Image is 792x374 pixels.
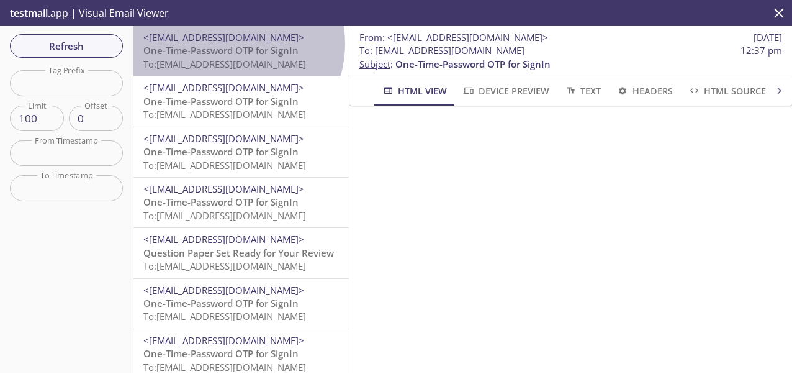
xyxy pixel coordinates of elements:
[133,279,349,329] div: <[EMAIL_ADDRESS][DOMAIN_NAME]>One-Time-Password OTP for SignInTo:[EMAIL_ADDRESS][DOMAIN_NAME]
[143,209,306,222] span: To: [EMAIL_ADDRESS][DOMAIN_NAME]
[143,58,306,70] span: To: [EMAIL_ADDRESS][DOMAIN_NAME]
[395,58,551,70] span: One-Time-Password OTP for SignIn
[359,31,382,43] span: From
[143,347,299,360] span: One-Time-Password OTP for SignIn
[20,38,113,54] span: Refresh
[359,44,524,57] span: : [EMAIL_ADDRESS][DOMAIN_NAME]
[143,334,304,347] span: <[EMAIL_ADDRESS][DOMAIN_NAME]>
[143,310,306,322] span: To: [EMAIL_ADDRESS][DOMAIN_NAME]
[143,44,299,57] span: One-Time-Password OTP for SignIn
[688,83,766,99] span: HTML Source
[143,260,306,272] span: To: [EMAIL_ADDRESS][DOMAIN_NAME]
[143,81,304,94] span: <[EMAIL_ADDRESS][DOMAIN_NAME]>
[359,44,370,57] span: To
[616,83,672,99] span: Headers
[143,108,306,121] span: To: [EMAIL_ADDRESS][DOMAIN_NAME]
[143,145,299,158] span: One-Time-Password OTP for SignIn
[382,83,447,99] span: HTML View
[359,31,548,44] span: :
[143,284,304,296] span: <[EMAIL_ADDRESS][DOMAIN_NAME]>
[740,44,782,57] span: 12:37 pm
[133,26,349,76] div: <[EMAIL_ADDRESS][DOMAIN_NAME]>One-Time-Password OTP for SignInTo:[EMAIL_ADDRESS][DOMAIN_NAME]
[462,83,549,99] span: Device Preview
[143,361,306,373] span: To: [EMAIL_ADDRESS][DOMAIN_NAME]
[133,76,349,126] div: <[EMAIL_ADDRESS][DOMAIN_NAME]>One-Time-Password OTP for SignInTo:[EMAIL_ADDRESS][DOMAIN_NAME]
[10,34,123,58] button: Refresh
[133,178,349,227] div: <[EMAIL_ADDRESS][DOMAIN_NAME]>One-Time-Password OTP for SignInTo:[EMAIL_ADDRESS][DOMAIN_NAME]
[143,95,299,107] span: One-Time-Password OTP for SignIn
[143,31,304,43] span: <[EMAIL_ADDRESS][DOMAIN_NAME]>
[143,159,306,171] span: To: [EMAIL_ADDRESS][DOMAIN_NAME]
[564,83,601,99] span: Text
[143,233,304,245] span: <[EMAIL_ADDRESS][DOMAIN_NAME]>
[133,127,349,177] div: <[EMAIL_ADDRESS][DOMAIN_NAME]>One-Time-Password OTP for SignInTo:[EMAIL_ADDRESS][DOMAIN_NAME]
[359,58,390,70] span: Subject
[10,6,48,20] span: testmail
[143,297,299,309] span: One-Time-Password OTP for SignIn
[143,247,334,259] span: Question Paper Set Ready for Your Review
[143,132,304,145] span: <[EMAIL_ADDRESS][DOMAIN_NAME]>
[359,44,782,71] p: :
[143,196,299,208] span: One-Time-Password OTP for SignIn
[133,228,349,278] div: <[EMAIL_ADDRESS][DOMAIN_NAME]>Question Paper Set Ready for Your ReviewTo:[EMAIL_ADDRESS][DOMAIN_N...
[754,31,782,44] span: [DATE]
[387,31,548,43] span: <[EMAIL_ADDRESS][DOMAIN_NAME]>
[143,183,304,195] span: <[EMAIL_ADDRESS][DOMAIN_NAME]>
